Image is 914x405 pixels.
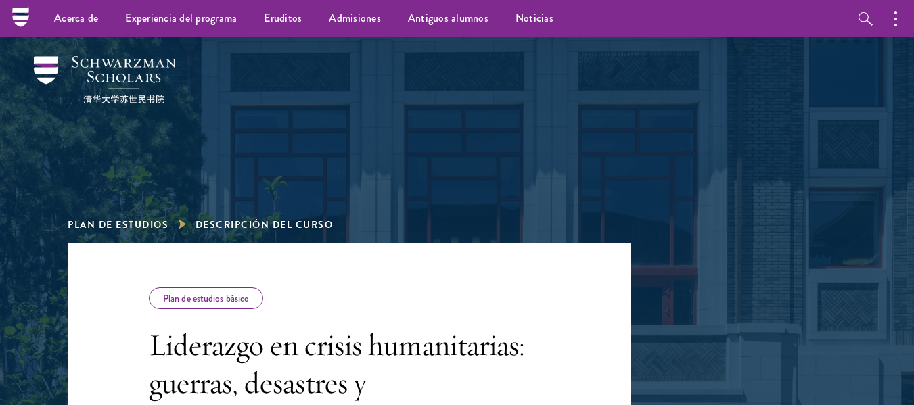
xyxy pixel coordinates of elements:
font: Noticias [516,10,553,26]
font: Experiencia del programa [125,10,237,26]
img: Becarios Schwarzman [34,56,176,103]
font: Admisiones [329,10,381,26]
font: Acerca de [54,10,98,26]
font: Antiguos alumnos [408,10,488,26]
font: Eruditos [264,10,302,26]
font: Plan de estudios básico [163,291,249,305]
a: Plan de estudios [68,218,168,232]
font: Descripción del curso [196,218,334,232]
